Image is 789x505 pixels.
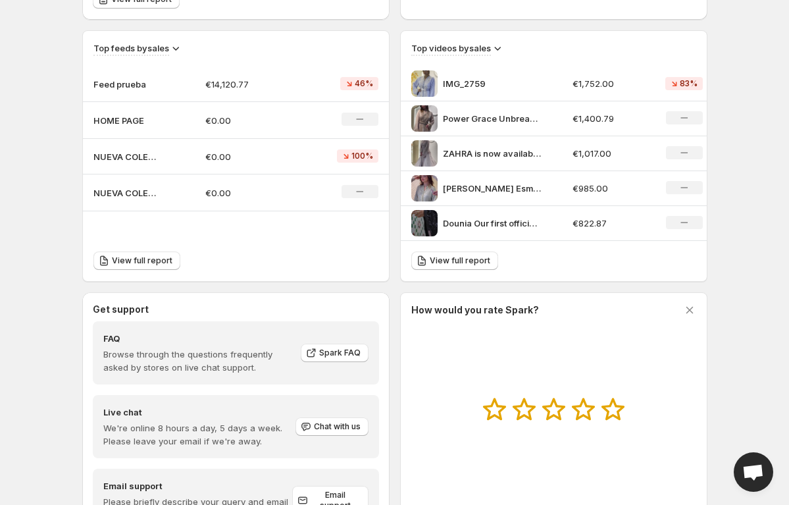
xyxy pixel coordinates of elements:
[355,78,373,89] span: 46%
[93,41,169,55] h3: Top feeds by sales
[573,112,650,125] p: €1,400.79
[103,406,294,419] h4: Live chat
[680,78,698,89] span: 83%
[103,421,294,448] p: We're online 8 hours a day, 5 days a week. Please leave your email if we're away.
[93,252,180,270] a: View full report
[573,182,650,195] p: €985.00
[411,70,438,97] img: IMG_2759
[205,78,297,91] p: €14,120.77
[443,77,542,90] p: IMG_2759
[443,182,542,195] p: [PERSON_NAME] Esme - Lumara Collection caftan caftanstyle caftanmarocain caftandumaroc kaftan mor...
[573,217,650,230] p: €822.87
[443,147,542,160] p: ZAHRA is now available Architectural cut Embroidery with intention A presence that commands This ...
[411,105,438,132] img: Power Grace Unbreakable Every detail an armor of light Lumara where elegance becomes art
[93,186,159,199] p: NUEVA COLECCION
[103,479,292,492] h4: Email support
[205,114,297,127] p: €0.00
[103,332,292,345] h4: FAQ
[205,186,297,199] p: €0.00
[573,77,650,90] p: €1,752.00
[112,255,172,266] span: View full report
[430,255,490,266] span: View full report
[319,348,361,358] span: Spark FAQ
[93,78,159,91] p: Feed prueba
[443,217,542,230] p: Dounia Our first official ambassador Her presence her elegance the way she brings this design to ...
[573,147,650,160] p: €1,017.00
[411,41,491,55] h3: Top videos by sales
[411,252,498,270] a: View full report
[411,304,539,317] h3: How would you rate Spark?
[734,452,773,492] a: Open chat
[443,112,542,125] p: Power Grace Unbreakable Every detail an armor of light Lumara where elegance becomes art
[351,151,373,161] span: 100%
[411,140,438,167] img: ZAHRA is now available Architectural cut Embroidery with intention A presence that commands This ...
[205,150,297,163] p: €0.00
[93,150,159,163] p: NUEVA COLECCION
[93,114,159,127] p: HOME PAGE
[314,421,361,432] span: Chat with us
[411,175,438,201] img: Pearl Green Esme - Lumara Collection caftan caftanstyle caftanmarocain caftandumaroc kaftan morocco
[295,417,369,436] button: Chat with us
[103,348,292,374] p: Browse through the questions frequently asked by stores on live chat support.
[411,210,438,236] img: Dounia Our first official ambassador Her presence her elegance the way she brings this design to ...
[93,303,149,316] h3: Get support
[301,344,369,362] a: Spark FAQ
